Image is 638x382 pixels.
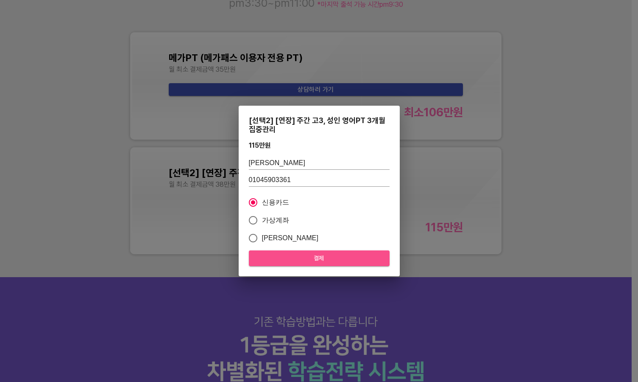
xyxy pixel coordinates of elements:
[262,233,319,243] span: [PERSON_NAME]
[256,253,383,264] span: 결제
[262,197,290,208] span: 신용카드
[249,156,390,170] input: 학생 이름
[249,141,271,149] div: 115만 원
[249,173,390,187] input: 학생 연락처
[249,116,390,134] div: [선택2] [연장] 주간 고3, 성인 영어PT 3개월 집중관리
[249,250,390,266] button: 결제
[262,215,290,225] span: 가상계좌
